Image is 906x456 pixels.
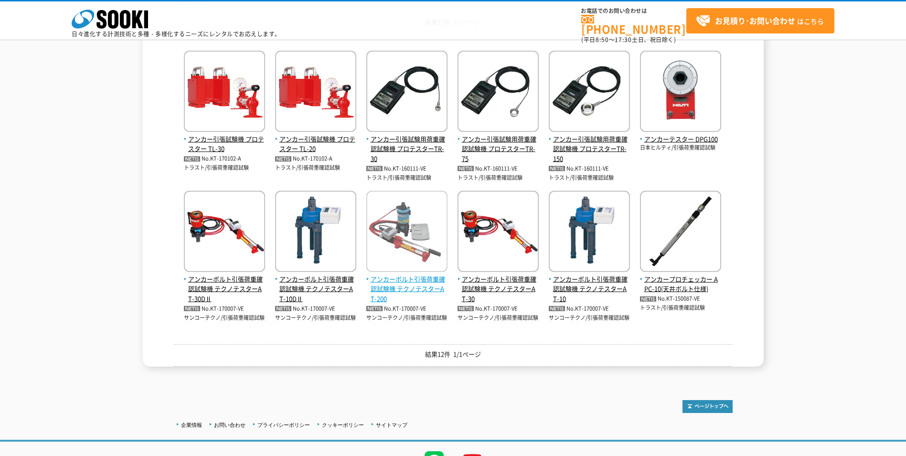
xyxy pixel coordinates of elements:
[640,134,721,144] span: アンカーテスター DPG100
[275,134,356,154] span: アンカー引張試験機 プロテスター TL-20
[549,51,630,134] img: プロテスターTR-150
[184,164,265,172] p: トラスト/引張荷重確認試験
[686,8,834,33] a: お見積り･お問い合わせはこちら
[184,274,265,304] span: アンカーボルト引張荷重確認試験機 テクノテスターAT-30DⅡ
[458,134,539,164] span: アンカー引張試験用荷重確認試験機 プロテスターTR-75
[640,274,721,294] span: アンカープロチェッカー APC-10(天井ボルト仕様)
[458,174,539,182] p: トラスト/引張荷重確認試験
[275,264,356,304] a: アンカーボルト引張荷重確認試験機 テクノテスターAT-10DⅡ
[682,400,733,413] img: トップページへ
[275,191,356,274] img: テクノテスターAT-10DⅡ
[275,304,356,314] p: No.KT-170007-VE
[549,191,630,274] img: テクノテスターAT-10
[549,124,630,164] a: アンカー引張試験用荷重確認試験機 プロテスターTR-150
[322,422,364,428] a: クッキーポリシー
[214,422,245,428] a: お問い合わせ
[366,264,448,304] a: アンカーボルト引張荷重確認試験機 テクノテスターAT-200
[458,304,539,314] p: No.KT-170007-VE
[181,422,202,428] a: 企業情報
[640,124,721,144] a: アンカーテスター DPG100
[184,51,265,134] img: TL-30
[366,304,448,314] p: No.KT-170007-VE
[549,264,630,304] a: アンカーボルト引張荷重確認試験機 テクノテスターAT-10
[366,174,448,182] p: トラスト/引張荷重確認試験
[715,15,795,26] strong: お見積り･お問い合わせ
[549,314,630,322] p: サンコーテクノ/引張荷重確認試験
[596,35,609,44] span: 8:50
[376,422,407,428] a: サイトマップ
[184,264,265,304] a: アンカーボルト引張荷重確認試験機 テクノテスターAT-30DⅡ
[640,144,721,152] p: 日本ヒルティ/引張荷重確認試験
[257,422,310,428] a: プライバシーポリシー
[366,124,448,164] a: アンカー引張試験用荷重確認試験機 プロテスターTR-30
[640,304,721,312] p: トラスト/引張荷重確認試験
[549,274,630,304] span: アンカーボルト引張荷重確認試験機 テクノテスターAT-10
[72,31,281,37] p: 日々進化する計測技術と多種・多様化するニーズにレンタルでお応えします。
[184,314,265,322] p: サンコーテクノ/引張荷重確認試験
[366,274,448,304] span: アンカーボルト引張荷重確認試験機 テクノテスターAT-200
[549,134,630,164] span: アンカー引張試験用荷重確認試験機 プロテスターTR-150
[549,164,630,174] p: No.KT-160111-VE
[366,134,448,164] span: アンカー引張試験用荷重確認試験機 プロテスターTR-30
[184,304,265,314] p: No.KT-170007-VE
[549,304,630,314] p: No.KT-170007-VE
[275,124,356,154] a: アンカー引張試験機 プロテスター TL-20
[184,134,265,154] span: アンカー引張試験機 プロテスター TL-30
[581,35,676,44] span: (平日 ～ 土日、祝日除く)
[174,349,733,359] p: 結果12件 1/1ページ
[640,264,721,294] a: アンカープロチェッカー APC-10(天井ボルト仕様)
[275,164,356,172] p: トラスト/引張荷重確認試験
[581,8,686,14] span: お電話でのお問い合わせは
[366,191,448,274] img: テクノテスターAT-200
[640,51,721,134] img: DPG100
[366,164,448,174] p: No.KT-160111-VE
[581,15,686,34] a: [PHONE_NUMBER]
[640,294,721,304] p: No.KT-150087-VE
[458,264,539,304] a: アンカーボルト引張荷重確認試験機 テクノテスターAT-30
[275,274,356,304] span: アンカーボルト引張荷重確認試験機 テクノテスターAT-10DⅡ
[275,154,356,164] p: No.KT-170102-A
[458,164,539,174] p: No.KT-160111-VE
[615,35,632,44] span: 17:30
[458,191,539,274] img: テクノテスターAT-30
[458,274,539,304] span: アンカーボルト引張荷重確認試験機 テクノテスターAT-30
[366,314,448,322] p: サンコーテクノ/引張荷重確認試験
[184,124,265,154] a: アンカー引張試験機 プロテスター TL-30
[458,314,539,322] p: サンコーテクノ/引張荷重確認試験
[184,154,265,164] p: No.KT-170102-A
[549,174,630,182] p: トラスト/引張荷重確認試験
[458,124,539,164] a: アンカー引張試験用荷重確認試験機 プロテスターTR-75
[184,191,265,274] img: テクノテスターAT-30DⅡ
[366,51,448,134] img: プロテスターTR-30
[275,314,356,322] p: サンコーテクノ/引張荷重確認試験
[640,191,721,274] img: APC-10(天井ボルト仕様)
[696,14,824,28] span: はこちら
[275,51,356,134] img: TL-20
[458,51,539,134] img: プロテスターTR-75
